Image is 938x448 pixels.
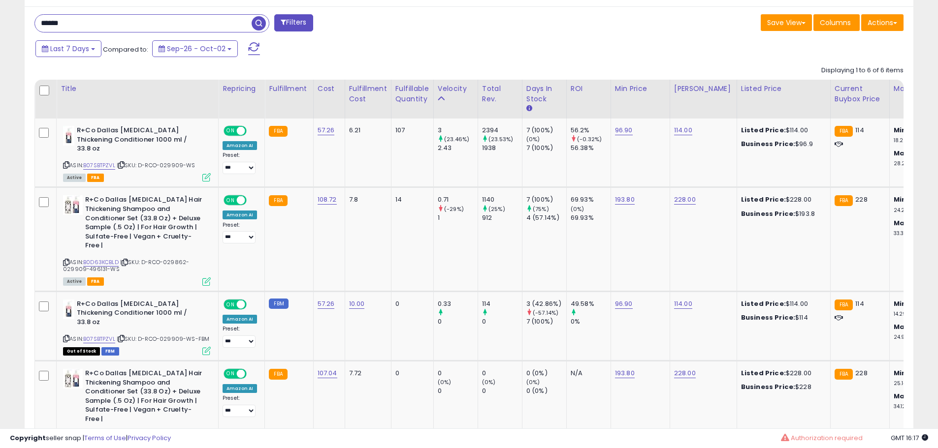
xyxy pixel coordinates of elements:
[395,195,426,204] div: 14
[438,126,478,135] div: 3
[318,299,335,309] a: 57.26
[225,127,237,135] span: ON
[761,14,812,31] button: Save View
[269,195,287,206] small: FBA
[225,300,237,308] span: ON
[63,299,211,354] div: ASIN:
[741,299,786,308] b: Listed Price:
[577,135,602,143] small: (-0.32%)
[50,44,89,54] span: Last 7 Days
[615,368,635,378] a: 193.80
[615,125,633,135] a: 96.90
[526,126,566,135] div: 7 (100%)
[526,104,532,113] small: Days In Stock.
[10,434,171,443] div: seller snap | |
[741,195,786,204] b: Listed Price:
[223,326,257,348] div: Preset:
[571,213,611,222] div: 69.93%
[894,391,911,401] b: Max:
[63,195,83,215] img: 41z5p8h76uL._SL40_.jpg
[77,299,196,329] b: R+Co Dallas [MEDICAL_DATA] Thickening Conditioner 1000 ml / 33.8 oz
[223,152,257,174] div: Preset:
[741,125,786,135] b: Listed Price:
[444,205,464,213] small: (-29%)
[117,335,209,343] span: | SKU: D-RCO-029909-WS-FBM
[152,40,238,57] button: Sep-26 - Oct-02
[894,125,908,135] b: Min:
[894,322,911,331] b: Max:
[438,84,474,94] div: Velocity
[571,299,611,308] div: 49.58%
[741,195,823,204] div: $228.00
[526,317,566,326] div: 7 (100%)
[835,126,853,137] small: FBA
[438,195,478,204] div: 0.71
[482,387,522,395] div: 0
[318,195,337,205] a: 108.72
[571,144,611,152] div: 56.38%
[741,313,823,322] div: $114
[245,300,261,308] span: OFF
[349,84,387,104] div: Fulfillment Cost
[223,222,257,244] div: Preset:
[488,135,513,143] small: (23.53%)
[526,369,566,378] div: 0 (0%)
[741,383,823,391] div: $228
[571,205,584,213] small: (0%)
[225,196,237,205] span: ON
[741,209,823,218] div: $193.8
[571,317,611,326] div: 0%
[438,299,478,308] div: 0.33
[741,84,826,94] div: Listed Price
[835,84,885,104] div: Current Buybox Price
[674,368,696,378] a: 228.00
[835,195,853,206] small: FBA
[318,125,335,135] a: 57.26
[741,382,795,391] b: Business Price:
[741,299,823,308] div: $114.00
[63,258,189,273] span: | SKU: D-RCO-029862-029909-496131-WS
[571,126,611,135] div: 56.2%
[395,299,426,308] div: 0
[223,395,257,417] div: Preset:
[117,161,195,169] span: | SKU: D-RCO-029909-WS
[269,126,287,137] small: FBA
[894,218,911,228] b: Max:
[349,299,365,309] a: 10.00
[741,209,795,218] b: Business Price:
[526,84,562,104] div: Days In Stock
[674,125,692,135] a: 114.00
[10,433,46,443] strong: Copyright
[674,299,692,309] a: 114.00
[526,299,566,308] div: 3 (42.86%)
[63,347,100,356] span: All listings that are currently out of stock and unavailable for purchase on Amazon
[318,84,341,94] div: Cost
[63,174,86,182] span: All listings currently available for purchase on Amazon
[526,195,566,204] div: 7 (100%)
[63,126,74,146] img: 313QRcl5THL._SL40_.jpg
[741,368,786,378] b: Listed Price:
[167,44,226,54] span: Sep-26 - Oct-02
[894,195,908,204] b: Min:
[533,205,549,213] small: (75%)
[395,126,426,135] div: 107
[83,161,115,170] a: B07SBTPZVL
[63,299,74,319] img: 313QRcl5THL._SL40_.jpg
[438,369,478,378] div: 0
[482,144,522,152] div: 1938
[269,84,309,94] div: Fulfillment
[63,369,83,388] img: 41z5p8h76uL._SL40_.jpg
[526,135,540,143] small: (0%)
[103,45,148,54] span: Compared to:
[820,18,851,28] span: Columns
[488,205,505,213] small: (25%)
[63,126,211,180] div: ASIN:
[87,174,104,182] span: FBA
[83,335,115,343] a: B07SBTPZVL
[63,277,86,286] span: All listings currently available for purchase on Amazon
[101,347,119,356] span: FBM
[349,195,384,204] div: 7.8
[526,144,566,152] div: 7 (100%)
[438,317,478,326] div: 0
[245,370,261,378] span: OFF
